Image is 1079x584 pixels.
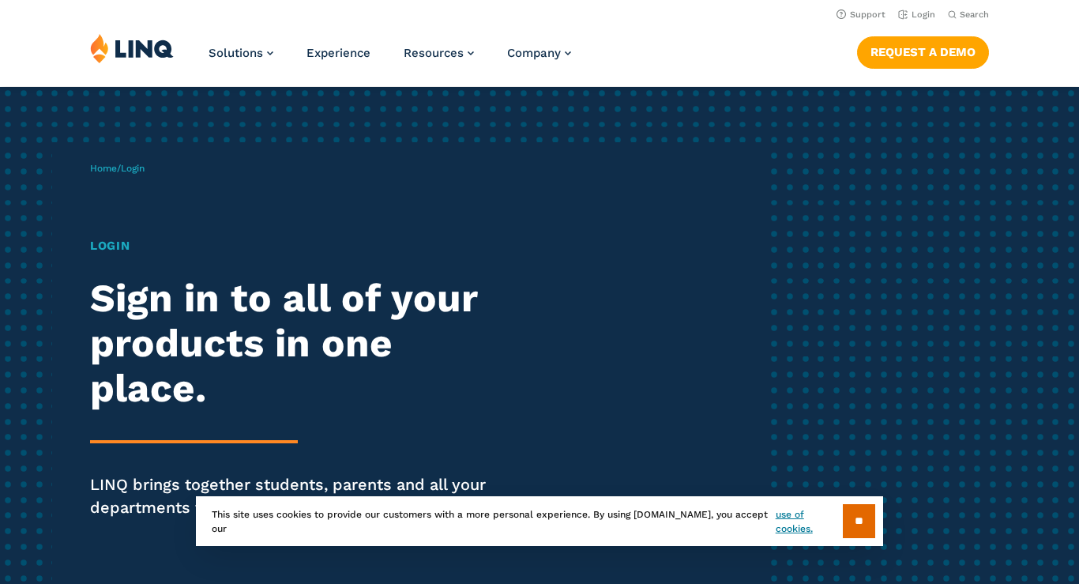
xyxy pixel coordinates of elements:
button: Open Search Bar [948,9,989,21]
a: Experience [306,46,370,60]
a: Resources [404,46,474,60]
div: This site uses cookies to provide our customers with a more personal experience. By using [DOMAIN... [196,496,883,546]
h2: Sign in to all of your products in one place. [90,276,506,410]
img: LINQ | K‑12 Software [90,33,174,63]
h1: Login [90,237,506,255]
span: Search [960,9,989,20]
nav: Button Navigation [857,33,989,68]
span: Company [507,46,561,60]
span: Resources [404,46,464,60]
span: Login [121,163,145,174]
a: Request a Demo [857,36,989,68]
span: Solutions [209,46,263,60]
a: Solutions [209,46,273,60]
a: Company [507,46,571,60]
a: Support [837,9,885,20]
nav: Primary Navigation [209,33,571,85]
a: Login [898,9,935,20]
p: LINQ brings together students, parents and all your departments to improve efficiency and transpa... [90,473,506,518]
span: / [90,163,145,174]
a: use of cookies. [776,507,843,536]
a: Home [90,163,117,174]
